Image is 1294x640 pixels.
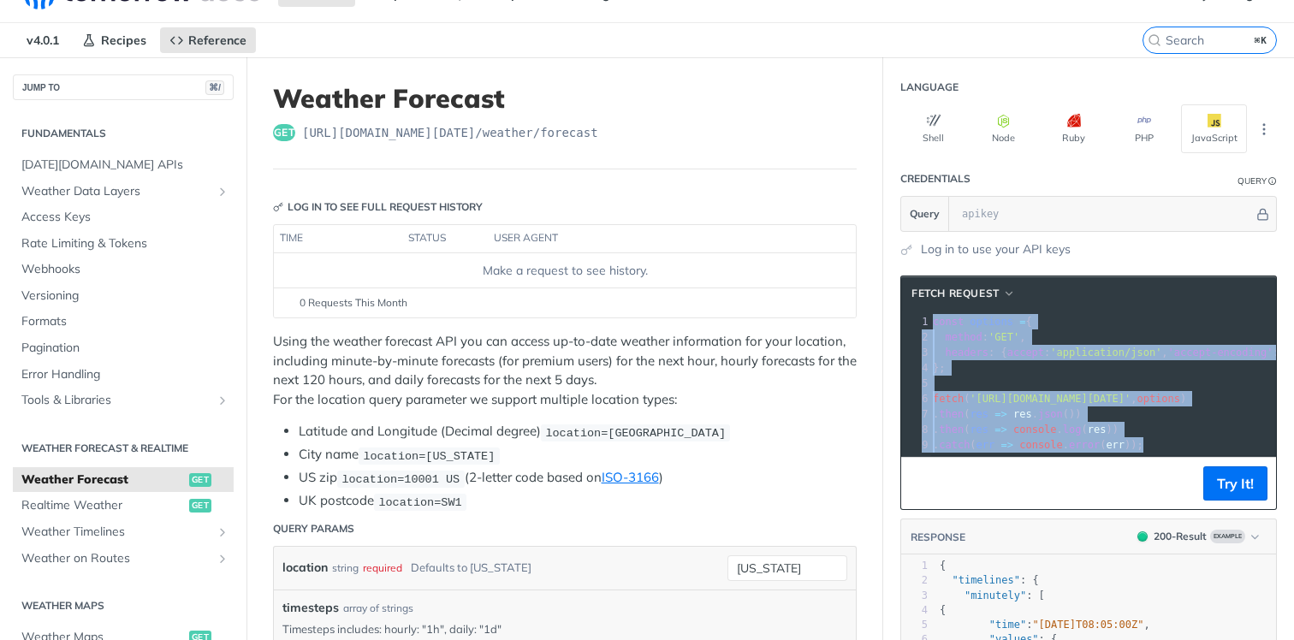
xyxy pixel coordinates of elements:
button: Show subpages for Tools & Libraries [216,394,229,407]
span: ⌘/ [205,80,224,95]
a: Weather Forecastget [13,467,234,493]
h2: Weather Forecast & realtime [13,441,234,456]
a: ISO-3166 [602,469,659,485]
div: 4 [902,360,931,376]
button: Try It! [1203,466,1267,501]
a: Rate Limiting & Tokens [13,231,234,257]
span: . ( . ( )) [933,424,1119,436]
div: 8 [902,422,931,437]
span: = [1019,316,1025,328]
span: { [940,604,946,616]
span: Weather Timelines [21,524,211,541]
input: apikey [953,197,1254,231]
span: location=10001 US [341,472,460,485]
span: res [1013,408,1032,420]
span: { [933,316,1032,328]
div: 6 [902,391,931,406]
span: fetch [933,393,964,405]
th: time [274,225,402,252]
span: const [933,316,964,328]
span: then [939,424,964,436]
span: Weather Data Layers [21,183,211,200]
span: Weather on Routes [21,550,211,567]
span: get [189,499,211,513]
div: Log in to see full request history [273,199,483,215]
span: timesteps [282,599,339,617]
div: 1 [901,559,928,573]
button: Node [970,104,1036,153]
div: array of strings [343,601,413,616]
span: Versioning [21,287,229,305]
span: 'accept-encoding' [1168,347,1273,359]
h2: Fundamentals [13,126,234,141]
a: Weather TimelinesShow subpages for Weather Timelines [13,519,234,545]
span: catch [939,439,970,451]
span: res [970,424,988,436]
div: 3 [901,589,928,603]
a: Versioning [13,283,234,309]
div: 3 [902,345,931,360]
span: : [ [940,590,1045,601]
span: error [1069,439,1100,451]
a: Webhooks [13,257,234,282]
span: => [994,424,1006,436]
a: Weather on RoutesShow subpages for Weather on Routes [13,546,234,572]
button: JavaScript [1181,104,1247,153]
span: Webhooks [21,261,229,278]
div: 9 [902,437,931,453]
button: fetch Request [905,285,1021,302]
span: Recipes [101,33,146,48]
div: 2 [902,329,931,345]
span: then [939,408,964,420]
button: Copy to clipboard [910,471,934,496]
a: [DATE][DOMAIN_NAME] APIs [13,152,234,178]
span: err [1106,439,1125,451]
li: City name [299,445,857,465]
span: "timelines" [952,574,1019,586]
a: Recipes [73,27,156,53]
span: [DATE][DOMAIN_NAME] APIs [21,157,229,174]
button: Show subpages for Weather Data Layers [216,185,229,199]
span: Query [910,206,940,222]
a: Log in to use your API keys [921,240,1071,258]
button: JUMP TO⌘/ [13,74,234,100]
a: Formats [13,309,234,335]
button: 200200-ResultExample [1129,528,1267,545]
span: { [940,560,946,572]
div: Make a request to see history. [281,262,849,280]
span: "minutely" [965,590,1026,601]
span: err [976,439,995,451]
span: res [970,408,988,420]
span: Rate Limiting & Tokens [21,235,229,252]
th: status [402,225,488,252]
a: Access Keys [13,204,234,230]
span: location=SW1 [378,495,461,508]
button: Show subpages for Weather Timelines [216,525,229,539]
label: location [282,555,328,580]
span: get [189,473,211,487]
span: res [1088,424,1107,436]
li: Latitude and Longitude (Decimal degree) [299,422,857,441]
div: string [332,555,359,580]
a: Weather Data LayersShow subpages for Weather Data Layers [13,179,234,204]
a: Realtime Weatherget [13,493,234,519]
span: Tools & Libraries [21,392,211,409]
span: Error Handling [21,366,229,383]
div: 5 [901,618,928,632]
span: }; [933,362,946,374]
span: 200 [1137,531,1148,542]
span: Access Keys [21,209,229,226]
div: Query Params [273,521,354,536]
span: Formats [21,313,229,330]
button: Show subpages for Weather on Routes [216,552,229,566]
div: QueryInformation [1238,175,1277,187]
svg: Key [273,202,283,212]
span: Pagination [21,340,229,357]
span: => [1001,439,1013,451]
span: : { [940,574,1039,586]
h2: Weather Maps [13,598,234,613]
span: method [945,331,982,343]
span: 'GET' [988,331,1019,343]
div: 4 [901,603,928,618]
span: Example [1210,530,1245,543]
